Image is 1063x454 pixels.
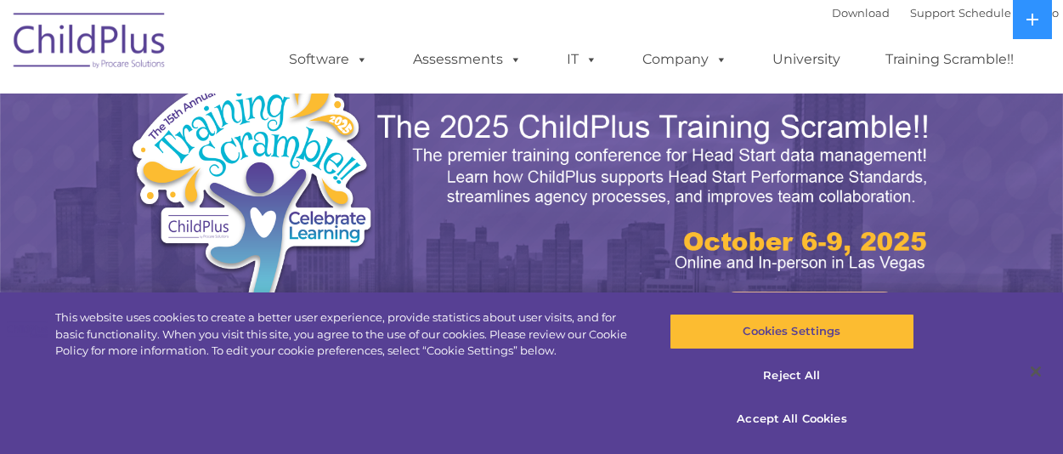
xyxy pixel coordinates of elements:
[958,6,1059,20] a: Schedule A Demo
[55,309,638,360] div: This website uses cookies to create a better user experience, provide statistics about user visit...
[670,401,914,437] button: Accept All Cookies
[910,6,955,20] a: Support
[1017,353,1055,390] button: Close
[868,43,1031,77] a: Training Scramble!!
[550,43,614,77] a: IT
[832,6,890,20] a: Download
[722,292,898,338] a: Learn More
[5,1,175,86] img: ChildPlus by Procare Solutions
[670,358,914,394] button: Reject All
[272,43,385,77] a: Software
[625,43,744,77] a: Company
[396,43,539,77] a: Assessments
[832,6,1059,20] font: |
[670,314,914,349] button: Cookies Settings
[755,43,857,77] a: University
